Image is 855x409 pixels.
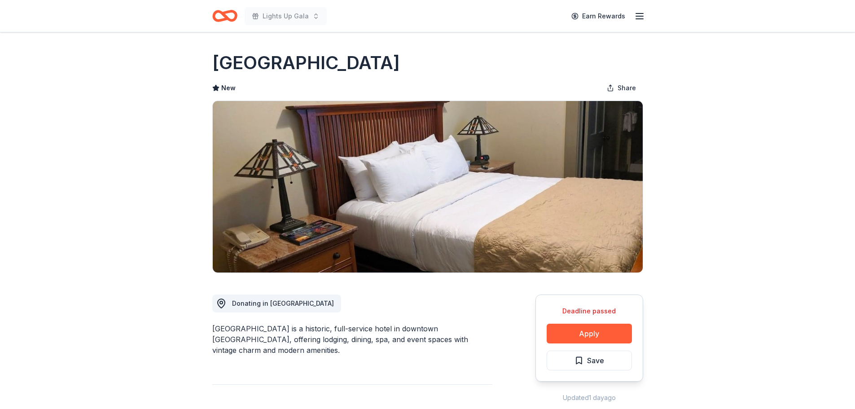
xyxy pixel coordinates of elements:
[212,50,400,75] h1: [GEOGRAPHIC_DATA]
[263,11,309,22] span: Lights Up Gala
[535,392,643,403] div: Updated 1 day ago
[212,323,492,356] div: [GEOGRAPHIC_DATA] is a historic, full-service hotel in downtown [GEOGRAPHIC_DATA], offering lodgi...
[232,299,334,307] span: Donating in [GEOGRAPHIC_DATA]
[245,7,327,25] button: Lights Up Gala
[221,83,236,93] span: New
[213,101,643,273] img: Image for Basin Park Hotel
[547,351,632,370] button: Save
[566,8,631,24] a: Earn Rewards
[618,83,636,93] span: Share
[547,306,632,317] div: Deadline passed
[600,79,643,97] button: Share
[212,5,237,26] a: Home
[587,355,604,366] span: Save
[547,324,632,343] button: Apply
